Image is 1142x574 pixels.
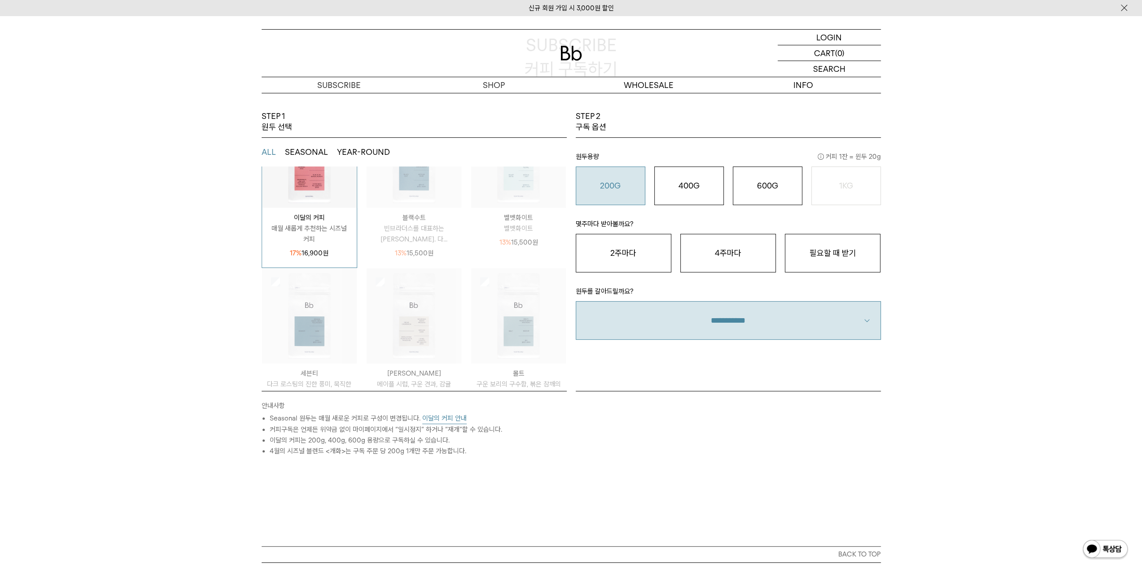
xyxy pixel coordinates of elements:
p: INFO [726,77,881,93]
button: SEASONAL [285,147,328,158]
button: 400G [654,167,724,205]
p: 몰트 [471,368,566,379]
p: 세븐티 [262,368,357,379]
o: 200G [600,181,621,190]
li: 4월의 시즈널 블렌드 <개화>는 구독 주문 당 200g 1개만 주문 가능합니다. [270,446,567,456]
p: LOGIN [816,30,842,45]
button: 4주마다 [680,234,776,272]
img: 상품이미지 [262,268,357,363]
p: 15,500 [394,248,433,259]
span: 13% [499,238,511,246]
p: WHOLESALE [571,77,726,93]
span: 17% [290,249,302,257]
span: 커피 1잔 = 윈두 20g [818,151,881,162]
span: 원 [532,238,538,246]
p: 메이플 시럽, 구운 견과, 감귤 [367,379,461,390]
button: YEAR-ROUND [337,147,390,158]
button: 필요할 때 받기 [785,234,880,272]
li: 커피구독은 언제든 위약금 없이 마이페이지에서 “일시정지” 하거나 “재개”할 수 있습니다. [270,424,567,435]
p: [PERSON_NAME] [367,368,461,379]
p: 매월 새롭게 추천하는 시즈널 커피 [262,223,357,245]
p: 벨벳화이트 [471,223,566,234]
p: 벨벳화이트 [471,212,566,223]
p: CART [814,45,835,61]
p: 원두용량 [576,151,881,167]
p: 원두를 갈아드릴까요? [576,286,881,301]
p: 이달의 커피 [262,212,357,223]
span: 원 [427,249,433,257]
button: BACK TO TOP [262,546,881,562]
button: 이달의 커피 안내 [422,413,467,424]
a: SUBSCRIBE [262,77,416,93]
p: 15,500 [499,237,538,248]
p: 구운 보리의 구수함, 볶은 참깨의 고소함 [471,379,566,400]
button: 2주마다 [576,234,671,272]
span: 원 [323,249,328,257]
a: SHOP [416,77,571,93]
button: 200G [576,167,645,205]
o: 1KG [839,181,853,190]
span: 13% [394,249,406,257]
p: SEARCH [813,61,845,77]
o: 400G [678,181,700,190]
p: 블랙수트 [367,212,461,223]
img: 상품이미지 [471,268,566,363]
img: 로고 [560,46,582,61]
p: STEP 2 구독 옵션 [576,111,606,133]
p: 빈브라더스를 대표하는 [PERSON_NAME]. 다... [367,223,461,245]
li: Seasonal 원두는 매월 새로운 커피로 구성이 변경됩니다. [270,413,567,424]
o: 600G [757,181,778,190]
p: 다크 로스팅의 진한 풍미, 묵직한 바디 [262,379,357,400]
p: 안내사항 [262,400,567,413]
p: 몇주마다 받아볼까요? [576,219,881,234]
a: 신규 회원 가입 시 3,000원 할인 [529,4,614,12]
p: (0) [835,45,844,61]
a: CART (0) [778,45,881,61]
img: 상품이미지 [367,268,461,363]
button: 600G [733,167,802,205]
button: 1KG [811,167,881,205]
p: STEP 1 원두 선택 [262,111,292,133]
p: 16,900 [290,248,328,259]
li: 이달의 커피는 200g, 400g, 600g 용량으로 구독하실 수 있습니다. [270,435,567,446]
img: 카카오톡 채널 1:1 채팅 버튼 [1082,539,1129,561]
button: ALL [262,147,276,158]
a: LOGIN [778,30,881,45]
